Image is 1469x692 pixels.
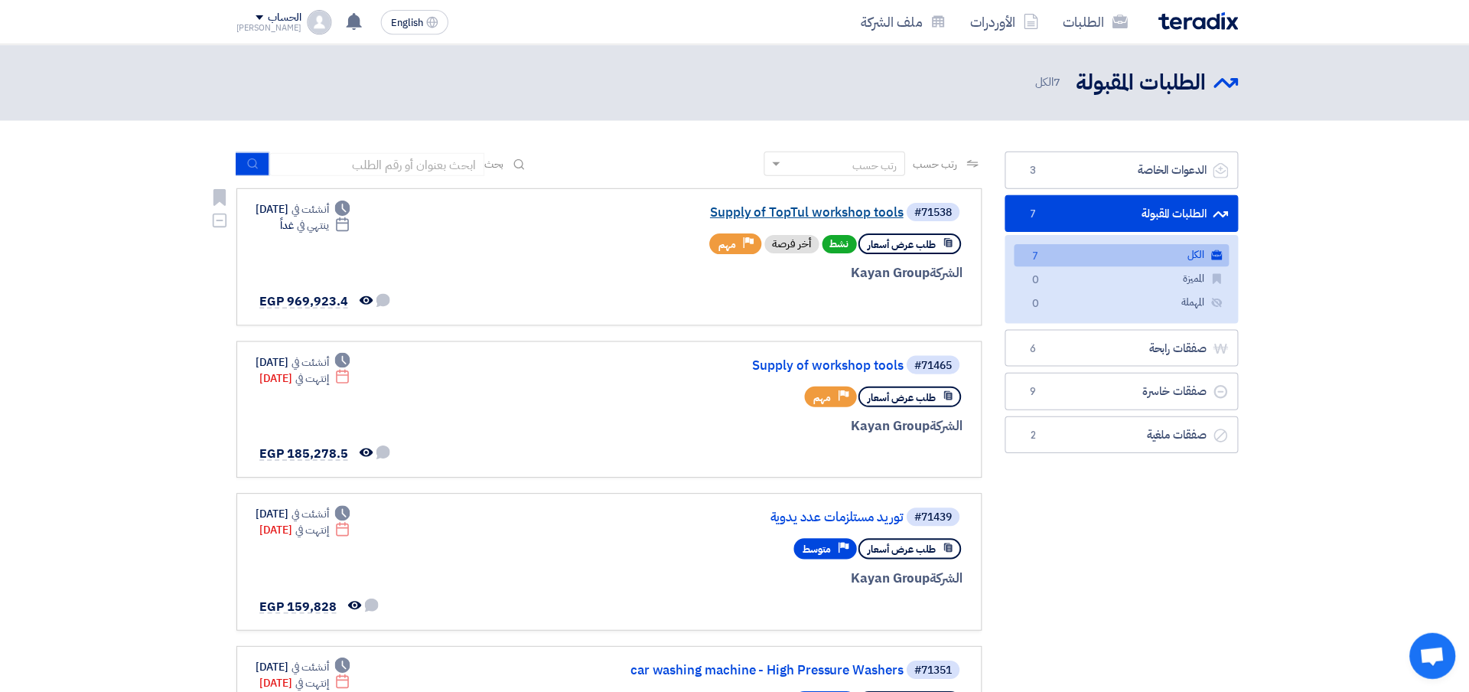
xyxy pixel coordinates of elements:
div: #71465 [911,359,949,370]
input: ابحث بعنوان أو رقم الطلب [269,152,483,175]
span: EGP 185,278.5 [259,443,347,462]
a: الطلبات المقبولة7 [1002,194,1234,232]
a: Supply of workshop tools [594,357,901,371]
a: الكل [1011,243,1225,266]
div: [DATE] [255,201,350,217]
div: دردشة مفتوحة [1405,631,1451,677]
span: نشط [819,234,854,253]
div: أخر فرصة [762,234,816,253]
span: الشركة [927,415,959,434]
span: إنتهت في [295,521,327,537]
a: ملف الشركة [846,4,955,40]
a: المميزة [1011,267,1225,289]
span: أنشئت في [291,657,327,673]
span: 3 [1021,162,1039,178]
span: الشركة [927,566,959,586]
a: الأوردرات [955,4,1047,40]
a: car washing machine - High Pressure Washers [594,661,901,675]
a: صفقات رابحة6 [1002,328,1234,366]
img: profile_test.png [306,10,331,34]
span: 0 [1023,272,1041,288]
div: Kayan Group [591,566,959,586]
div: [DATE] [259,521,350,537]
div: [PERSON_NAME] [236,24,301,32]
span: بحث [483,155,503,171]
div: [DATE] [259,369,350,385]
div: رتب حسب [849,157,894,173]
span: أنشئت في [291,201,327,217]
div: #71538 [911,207,949,217]
div: [DATE] [259,673,350,689]
span: الكل [1031,73,1060,91]
div: [DATE] [255,504,350,521]
span: 7 [1023,248,1041,264]
span: مهم [811,389,829,403]
a: توريد مستلزمات عدد يدوية [594,509,901,523]
span: أنشئت في [291,353,327,369]
div: [DATE] [255,353,350,369]
span: إنتهت في [295,369,327,385]
span: 7 [1021,206,1039,221]
h2: الطلبات المقبولة [1073,68,1202,98]
div: #71439 [911,511,949,521]
div: Kayan Group [591,415,959,435]
span: EGP 159,828 [259,596,336,614]
div: #71351 [911,663,949,674]
span: طلب عرض أسعار [865,540,933,555]
a: الدعوات الخاصة3 [1002,151,1234,188]
span: 7 [1050,73,1057,90]
span: طلب عرض أسعار [865,389,933,403]
span: 6 [1021,340,1039,355]
a: المهملة [1011,291,1225,313]
span: English [389,18,422,28]
span: 9 [1021,383,1039,398]
span: طلب عرض أسعار [865,237,933,251]
div: غداً [279,217,349,233]
div: Kayan Group [591,263,959,282]
a: صفقات خاسرة9 [1002,371,1234,409]
a: Supply of TopTul workshop tools [594,205,901,219]
div: [DATE] [255,657,350,673]
div: الحساب [267,11,300,24]
span: رتب حسب [910,155,953,171]
span: 0 [1023,295,1041,312]
span: مهم [716,237,734,251]
span: الشركة [927,263,959,282]
span: ينتهي في [296,217,327,233]
a: صفقات ملغية2 [1002,415,1234,452]
span: متوسط [800,540,829,555]
span: EGP 969,923.4 [259,292,347,310]
span: أنشئت في [291,504,327,521]
span: 2 [1021,426,1039,442]
button: English [379,10,447,34]
a: الطلبات [1047,4,1136,40]
img: Teradix logo [1155,12,1234,30]
span: إنتهت في [295,673,327,689]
